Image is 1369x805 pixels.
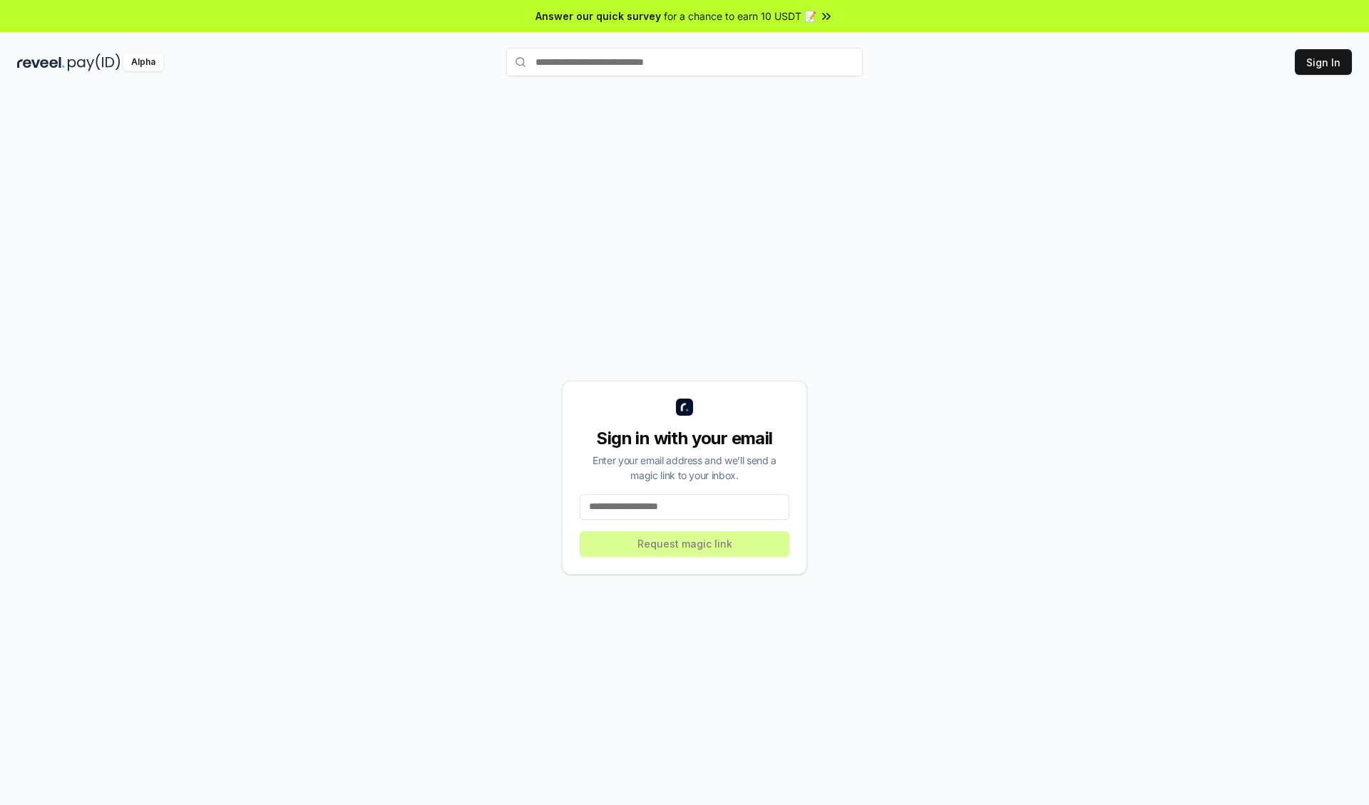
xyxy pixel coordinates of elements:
div: Alpha [123,53,163,71]
img: reveel_dark [17,53,65,71]
img: pay_id [68,53,121,71]
div: Sign in with your email [580,427,789,450]
span: Answer our quick survey [535,9,661,24]
button: Sign In [1295,49,1352,75]
img: logo_small [676,399,693,416]
span: for a chance to earn 10 USDT 📝 [664,9,816,24]
div: Enter your email address and we’ll send a magic link to your inbox. [580,453,789,483]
